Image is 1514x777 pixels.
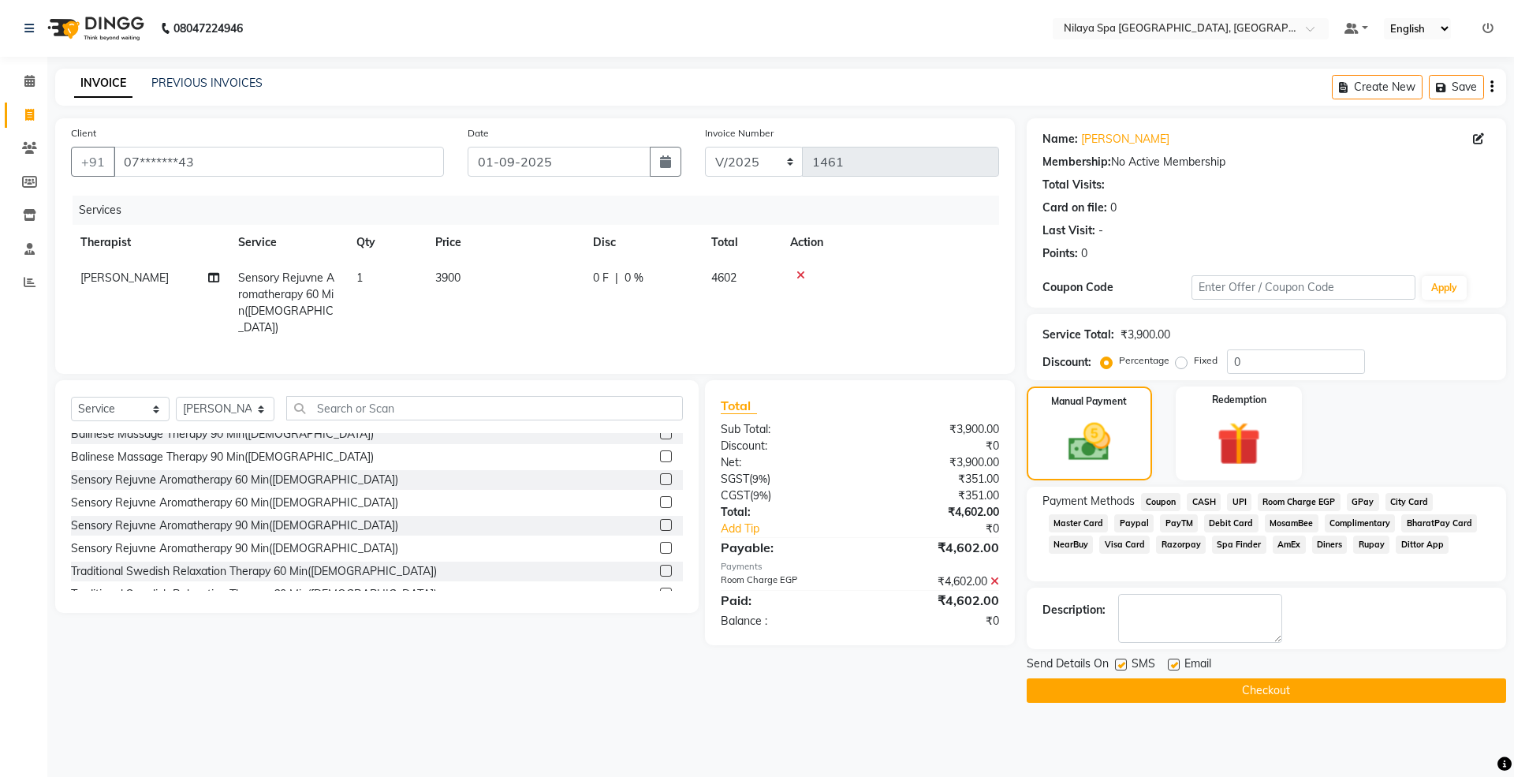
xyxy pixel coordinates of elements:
div: ₹0 [860,613,1010,629]
span: NearBuy [1049,536,1094,554]
div: ₹351.00 [860,471,1010,487]
img: logo [40,6,148,50]
div: ₹4,602.00 [860,591,1010,610]
div: Sensory Rejuvne Aromatherapy 60 Min([DEMOGRAPHIC_DATA]) [71,495,398,511]
div: ₹3,900.00 [1121,327,1170,343]
div: Paid: [709,591,860,610]
input: Search by Name/Mobile/Email/Code [114,147,444,177]
th: Action [781,225,999,260]
th: Total [702,225,781,260]
div: Net: [709,454,860,471]
label: Invoice Number [705,126,774,140]
label: Date [468,126,489,140]
div: Sensory Rejuvne Aromatherapy 90 Min([DEMOGRAPHIC_DATA]) [71,517,398,534]
span: 4602 [711,271,736,285]
span: MosamBee [1265,514,1318,532]
div: ₹3,900.00 [860,454,1010,471]
img: _gift.svg [1203,417,1274,471]
span: Room Charge EGP [1258,493,1341,511]
span: Payment Methods [1042,493,1135,510]
div: Balance : [709,613,860,629]
span: AmEx [1273,536,1306,554]
div: Balinese Massage Therapy 90 Min([DEMOGRAPHIC_DATA]) [71,449,374,465]
span: Paypal [1114,514,1154,532]
span: Visa Card [1099,536,1150,554]
span: UPI [1227,493,1251,511]
th: Price [426,225,584,260]
a: [PERSON_NAME] [1081,131,1169,148]
div: Room Charge EGP [709,573,860,590]
th: Disc [584,225,702,260]
span: Total [721,398,757,414]
button: Apply [1422,276,1467,300]
div: 0 [1081,245,1087,262]
div: ₹351.00 [860,487,1010,504]
button: Checkout [1027,678,1506,703]
input: Search or Scan [286,396,683,420]
span: Coupon [1141,493,1181,511]
div: Service Total: [1042,327,1114,343]
div: Discount: [1042,354,1091,371]
a: Add Tip [709,521,885,537]
div: ₹4,602.00 [860,504,1010,521]
a: PREVIOUS INVOICES [151,76,263,90]
div: Membership: [1042,154,1111,170]
div: Name: [1042,131,1078,148]
span: | [615,270,618,286]
div: ₹0 [860,438,1010,454]
span: Master Card [1049,514,1109,532]
span: 9% [752,473,767,485]
a: INVOICE [74,69,132,98]
div: ₹3,900.00 [860,421,1010,438]
div: No Active Membership [1042,154,1490,170]
span: Send Details On [1027,656,1109,675]
div: Total Visits: [1042,177,1105,193]
div: Card on file: [1042,200,1107,216]
button: +91 [71,147,115,177]
div: ( ) [709,487,860,504]
img: _cash.svg [1055,418,1124,466]
div: Traditional Swedish Relaxation Therapy 60 Min([DEMOGRAPHIC_DATA]) [71,586,437,603]
span: Email [1184,656,1211,675]
div: Traditional Swedish Relaxation Therapy 60 Min([DEMOGRAPHIC_DATA]) [71,563,437,580]
span: SGST [721,472,749,486]
span: CASH [1187,493,1221,511]
div: Payable: [709,538,860,557]
label: Percentage [1119,353,1169,368]
label: Redemption [1212,393,1266,407]
span: GPay [1347,493,1379,511]
span: Sensory Rejuvne Aromatherapy 60 Min([DEMOGRAPHIC_DATA]) [238,271,334,334]
b: 08047224946 [173,6,243,50]
span: BharatPay Card [1401,514,1477,532]
button: Save [1429,75,1484,99]
span: Spa Finder [1212,536,1266,554]
th: Qty [347,225,426,260]
th: Service [229,225,347,260]
div: ₹4,602.00 [860,573,1010,590]
div: Last Visit: [1042,222,1095,239]
label: Client [71,126,96,140]
span: Debit Card [1204,514,1259,532]
span: Diners [1312,536,1348,554]
button: Create New [1332,75,1423,99]
div: 0 [1110,200,1117,216]
span: City Card [1385,493,1434,511]
th: Therapist [71,225,229,260]
span: Razorpay [1156,536,1206,554]
span: Dittor App [1396,536,1449,554]
div: Balinese Massage Therapy 90 Min([DEMOGRAPHIC_DATA]) [71,426,374,443]
div: - [1098,222,1103,239]
div: Discount: [709,438,860,454]
span: CGST [721,488,750,502]
label: Fixed [1194,353,1218,368]
span: 3900 [435,271,461,285]
div: ₹0 [885,521,1010,537]
div: Sub Total: [709,421,860,438]
span: [PERSON_NAME] [80,271,169,285]
span: SMS [1132,656,1155,675]
span: 0 % [625,270,643,286]
span: PayTM [1160,514,1198,532]
div: Points: [1042,245,1078,262]
label: Manual Payment [1051,394,1127,409]
span: 9% [753,489,768,502]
